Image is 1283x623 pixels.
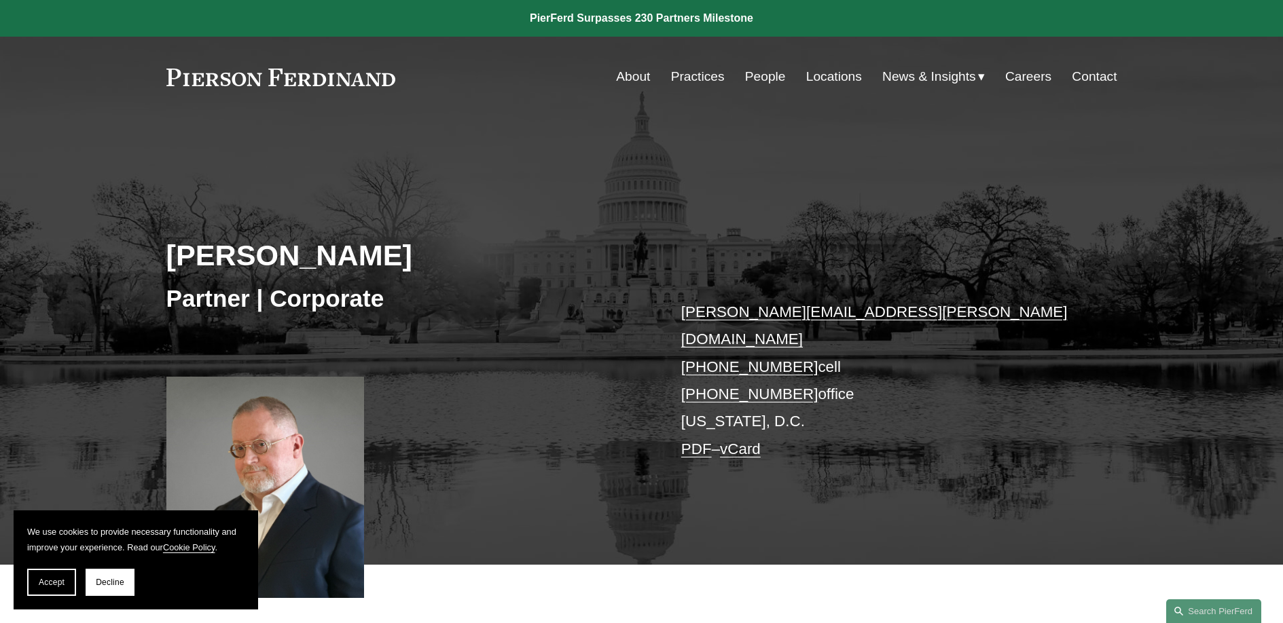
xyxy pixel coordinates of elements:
a: About [616,64,650,90]
span: Decline [96,578,124,587]
span: News & Insights [882,65,976,89]
a: People [745,64,786,90]
a: folder dropdown [882,64,985,90]
button: Decline [86,569,134,596]
a: PDF [681,440,712,457]
h2: [PERSON_NAME] [166,238,642,273]
a: Search this site [1166,599,1261,623]
button: Accept [27,569,76,596]
a: [PHONE_NUMBER] [681,358,818,375]
a: Locations [806,64,862,90]
h3: Partner | Corporate [166,284,642,314]
section: Cookie banner [14,510,258,609]
span: Accept [39,578,65,587]
a: Practices [671,64,725,90]
a: [PERSON_NAME][EMAIL_ADDRESS][PERSON_NAME][DOMAIN_NAME] [681,303,1068,347]
a: Contact [1072,64,1117,90]
a: Cookie Policy [163,542,215,552]
a: [PHONE_NUMBER] [681,385,818,402]
a: vCard [720,440,761,457]
p: We use cookies to provide necessary functionality and improve your experience. Read our . [27,524,245,555]
p: cell office [US_STATE], D.C. – [681,299,1077,463]
a: Careers [1005,64,1051,90]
